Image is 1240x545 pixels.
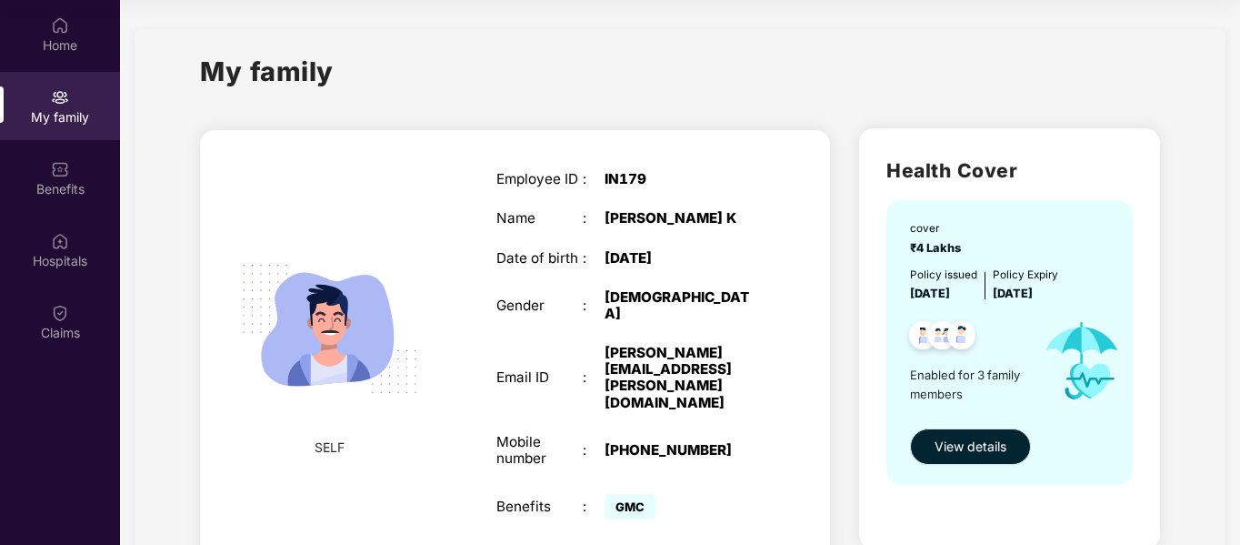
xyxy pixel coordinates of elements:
div: : [583,250,605,267]
img: svg+xml;base64,PHN2ZyBpZD0iSG9tZSIgeG1sbnM9Imh0dHA6Ly93d3cudzMub3JnLzIwMDAvc3ZnIiB3aWR0aD0iMjAiIG... [51,16,69,35]
img: svg+xml;base64,PHN2ZyB4bWxucz0iaHR0cDovL3d3dy53My5vcmcvMjAwMC9zdmciIHdpZHRoPSI0OC45NDMiIGhlaWdodD... [939,316,984,360]
span: [DATE] [910,287,950,300]
span: View details [935,437,1006,457]
div: Policy issued [910,267,977,284]
div: Employee ID [496,171,584,187]
img: svg+xml;base64,PHN2ZyB4bWxucz0iaHR0cDovL3d3dy53My5vcmcvMjAwMC9zdmciIHdpZHRoPSIyMjQiIGhlaWdodD0iMT... [221,220,438,438]
span: Enabled for 3 family members [910,366,1028,403]
img: svg+xml;base64,PHN2ZyBpZD0iSG9zcGl0YWxzIiB4bWxucz0iaHR0cDovL3d3dy53My5vcmcvMjAwMC9zdmciIHdpZHRoPS... [51,232,69,250]
img: svg+xml;base64,PHN2ZyBpZD0iQmVuZWZpdHMiIHhtbG5zPSJodHRwOi8vd3d3LnczLm9yZy8yMDAwL3N2ZyIgd2lkdGg9Ij... [51,160,69,178]
div: Date of birth [496,250,584,267]
span: SELF [315,438,345,458]
img: icon [1028,303,1135,419]
h2: Health Cover [886,156,1133,186]
div: Name [496,210,584,227]
div: : [583,369,605,386]
div: [PHONE_NUMBER] [605,442,756,459]
div: Benefits [496,499,584,515]
div: [PERSON_NAME] K [605,210,756,227]
div: [DEMOGRAPHIC_DATA] [605,289,756,322]
img: svg+xml;base64,PHN2ZyBpZD0iQ2xhaW0iIHhtbG5zPSJodHRwOi8vd3d3LnczLm9yZy8yMDAwL3N2ZyIgd2lkdGg9IjIwIi... [51,304,69,322]
div: : [583,499,605,515]
div: [DATE] [605,250,756,267]
div: cover [910,220,966,237]
div: Gender [496,298,584,314]
h1: My family [200,51,334,92]
div: Mobile number [496,434,584,467]
span: ₹4 Lakhs [910,241,966,255]
span: [DATE] [993,287,1033,300]
div: : [583,298,605,314]
img: svg+xml;base64,PHN2ZyB4bWxucz0iaHR0cDovL3d3dy53My5vcmcvMjAwMC9zdmciIHdpZHRoPSI0OC45NDMiIGhlaWdodD... [901,316,945,360]
span: GMC [605,494,655,520]
div: Policy Expiry [993,267,1058,284]
div: : [583,210,605,227]
div: : [583,171,605,187]
div: IN179 [605,171,756,187]
div: Email ID [496,369,584,386]
div: : [583,442,605,459]
button: View details [910,429,1031,465]
img: svg+xml;base64,PHN2ZyB3aWR0aD0iMjAiIGhlaWdodD0iMjAiIHZpZXdCb3g9IjAgMCAyMCAyMCIgZmlsbD0ibm9uZSIgeG... [51,88,69,106]
div: [PERSON_NAME][EMAIL_ADDRESS][PERSON_NAME][DOMAIN_NAME] [605,345,756,411]
img: svg+xml;base64,PHN2ZyB4bWxucz0iaHR0cDovL3d3dy53My5vcmcvMjAwMC9zdmciIHdpZHRoPSI0OC45MTUiIGhlaWdodD... [920,316,965,360]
